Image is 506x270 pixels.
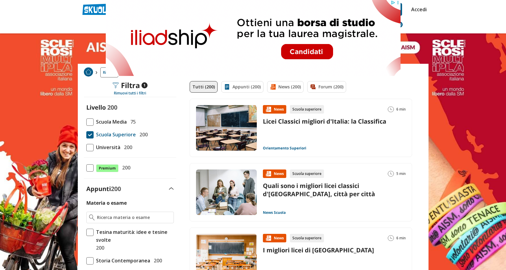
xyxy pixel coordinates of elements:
[84,67,93,77] img: Home
[94,244,104,252] span: 200
[265,106,271,112] img: News contenuto
[190,81,218,93] a: Tutti (200)
[94,131,136,138] span: Scuola Superiore
[196,105,257,151] img: Immagine news
[290,169,324,178] div: Scuola superiore
[396,234,406,242] span: 6 min
[411,3,424,16] a: Accedi
[263,234,286,242] div: News
[221,81,263,93] a: Appunti (200)
[94,228,174,244] span: Tesina maturità: idee e tesine svolte
[100,67,118,77] a: Ricerca
[111,185,121,193] span: 200
[263,169,286,178] div: News
[86,103,106,111] label: Livello
[137,131,148,138] span: 200
[107,103,117,111] span: 200
[122,143,132,151] span: 200
[196,169,257,215] img: Immagine news
[263,146,306,151] a: Orientamento Superiori
[112,81,147,90] div: Filtra
[94,257,150,265] span: Storia Contemporanea
[388,106,394,112] img: Tempo lettura
[263,105,286,114] div: News
[263,182,375,198] a: Quali sono i migliori licei classici d'[GEOGRAPHIC_DATA], città per città
[310,84,316,90] img: Forum filtro contenuto
[97,214,171,220] input: Ricerca materia o esame
[396,169,406,178] span: 5 min
[263,117,386,125] a: Licei Classici migliori d'Italia: la Classifica
[270,84,276,90] img: News filtro contenuto
[263,210,286,215] a: News Scuola
[265,235,271,241] img: News contenuto
[120,164,130,172] span: 200
[396,105,406,114] span: 6 min
[388,235,394,241] img: Tempo lettura
[151,257,162,265] span: 200
[265,171,271,177] img: News contenuto
[94,118,127,126] span: Scuola Media
[86,185,121,193] label: Appunti
[128,118,136,126] span: 75
[94,143,120,151] span: Università
[290,105,324,114] div: Scuola superiore
[307,81,346,93] a: Forum (200)
[112,82,119,88] img: Filtra filtri mobile
[84,67,93,77] a: Home
[141,82,147,88] span: 1
[86,200,127,206] label: Materia o esame
[84,91,176,96] div: Rimuovi tutti i filtri
[224,84,230,90] img: Appunti filtro contenuto
[267,81,304,93] a: News (200)
[96,164,119,172] span: Premium
[388,171,394,177] img: Tempo lettura
[89,214,95,220] img: Ricerca materia o esame
[169,187,174,190] img: Apri e chiudi sezione
[263,246,374,254] a: I migliori licei di [GEOGRAPHIC_DATA]
[290,234,324,242] div: Scuola superiore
